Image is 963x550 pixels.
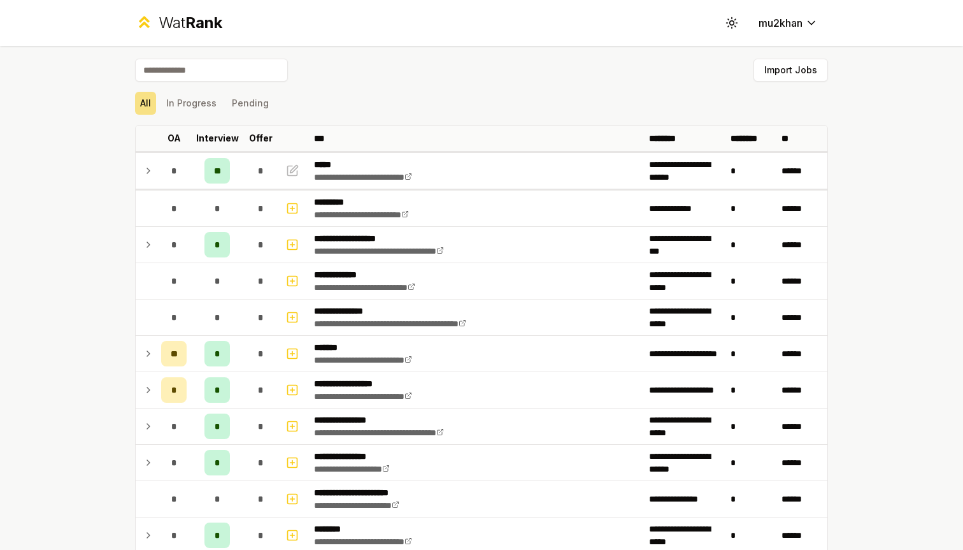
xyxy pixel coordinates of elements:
span: mu2khan [759,15,802,31]
span: Rank [185,13,222,32]
p: OA [168,132,181,145]
button: In Progress [161,92,222,115]
button: mu2khan [748,11,828,34]
p: Offer [249,132,273,145]
button: Pending [227,92,274,115]
div: Wat [159,13,222,33]
a: WatRank [135,13,222,33]
p: Interview [196,132,239,145]
button: All [135,92,156,115]
button: Import Jobs [753,59,828,82]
